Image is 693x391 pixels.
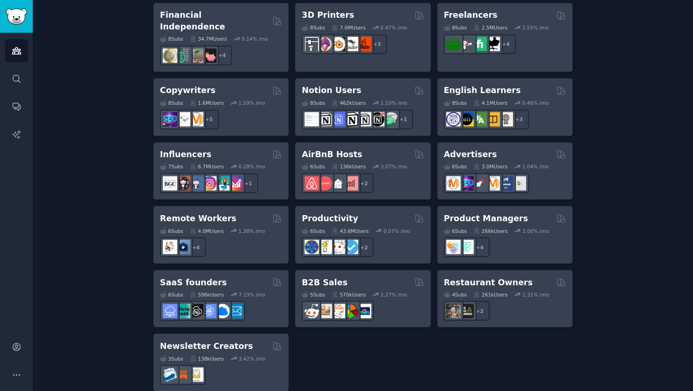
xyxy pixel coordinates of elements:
div: + 2 [354,173,374,193]
img: content_marketing [189,112,203,126]
img: AskNotion [357,112,371,126]
h2: Copywriters [160,85,216,96]
img: advertising [485,176,500,190]
div: 3.07 % /mo [381,163,407,170]
img: AirBnBHosts [318,176,332,190]
img: B_2_B_Selling_Tips [357,304,371,318]
img: PPC [472,176,487,190]
div: 1.31 % /mo [522,291,549,297]
div: 8 Sub s [160,36,183,42]
div: 1.04 % /mo [522,163,549,170]
h2: SaaS founders [160,276,227,288]
img: Notiontemplates [304,112,319,126]
div: 261k Users [473,291,507,297]
div: 0.14 % /mo [242,36,268,42]
div: 6 Sub s [302,163,325,170]
h2: Influencers [160,149,211,160]
img: SEO [459,176,474,190]
div: 6 Sub s [160,291,183,297]
div: 3.0M Users [473,163,507,170]
img: InstagramMarketing [202,176,217,190]
img: SaaS_Email_Marketing [228,304,243,318]
div: + 4 [470,237,490,257]
div: 6 Sub s [160,227,183,234]
img: ProductManagement [446,239,461,254]
img: RemoteJobs [163,239,177,254]
h2: Advertisers [444,149,497,160]
h2: Financial Independence [160,9,269,32]
div: 462k Users [332,100,366,106]
div: 0.47 % /mo [380,24,407,31]
div: 43.6M Users [332,227,368,234]
img: FinancialPlanning [176,48,190,63]
img: influencermarketing [215,176,230,190]
img: Fire [189,48,203,63]
h2: Productivity [302,212,358,224]
div: 138k Users [190,355,224,362]
img: googleads [512,176,526,190]
img: microsaas [176,304,190,318]
img: language_exchange [472,112,487,126]
div: 7.19 % /mo [238,291,265,297]
div: 8 Sub s [302,24,325,31]
img: FacebookAds [498,176,513,190]
h2: Remote Workers [160,212,236,224]
div: 3.42 % /mo [238,355,265,362]
img: Freelancers [485,36,500,51]
img: SEO [163,112,177,126]
img: BestNotionTemplates [370,112,384,126]
div: + 4 [212,45,232,65]
img: GummySearch logo [6,8,27,25]
img: socialmedia [176,176,190,190]
img: InstagramGrowthTips [228,176,243,190]
h2: Product Managers [444,212,528,224]
img: Newsletters [189,367,203,382]
div: 3 Sub s [160,355,183,362]
img: LearnEnglishOnReddit [485,112,500,126]
div: + 2 [470,301,490,320]
img: ender3 [344,36,358,51]
img: salestechniques [318,304,332,318]
div: 6 Sub s [302,227,325,234]
img: rentalproperties [331,176,345,190]
div: 570k Users [332,291,366,297]
h2: Notion Users [302,85,361,96]
img: LifeProTips [304,239,319,254]
img: blender [331,36,345,51]
div: 2.5M Users [473,24,507,31]
img: lifehacks [318,239,332,254]
img: NoCodeSaaS [189,304,203,318]
div: 1.59 % /mo [238,100,265,106]
img: freelance_forhire [459,36,474,51]
img: sales [304,304,319,318]
div: + 5 [199,109,219,129]
h2: Restaurant Owners [444,276,533,288]
img: KeepWriting [176,112,190,126]
img: UKPersonalFinance [163,48,177,63]
img: EnglishLearning [459,112,474,126]
img: 3Dprinting [304,36,319,51]
div: 8 Sub s [444,100,467,106]
img: Learn_English [498,112,513,126]
div: 2.00 % /mo [522,227,549,234]
img: languagelearning [446,112,461,126]
img: B2BSales [344,304,358,318]
img: forhire [446,36,461,51]
img: Instagram [189,176,203,190]
div: 4.1M Users [473,100,507,106]
img: Emailmarketing [163,367,177,382]
img: fatFIRE [202,48,217,63]
img: Substack [176,367,190,382]
div: 6 Sub s [444,163,467,170]
div: 1.10 % /mo [381,100,407,106]
div: 8 Sub s [444,24,467,31]
div: 2.27 % /mo [381,291,407,297]
div: 8 Sub s [160,100,183,106]
img: AirBnBInvesting [344,176,358,190]
div: 0.46 % /mo [522,100,549,106]
div: + 4 [186,237,206,257]
img: SaaS [163,304,177,318]
img: 3Dmodeling [318,36,332,51]
img: notioncreations [318,112,332,126]
div: 0.28 % /mo [238,163,265,170]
